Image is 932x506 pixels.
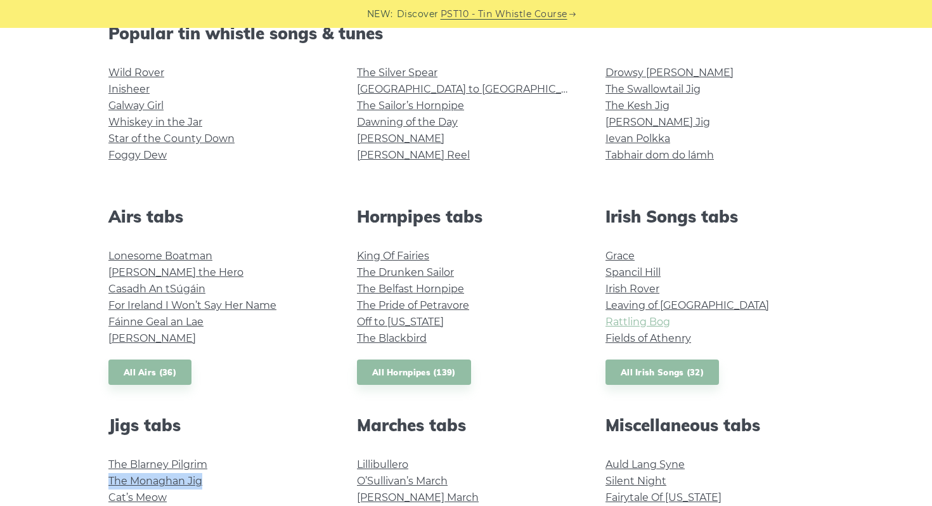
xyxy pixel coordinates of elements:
a: Cat’s Meow [108,491,167,503]
a: The Sailor’s Hornpipe [357,100,464,112]
a: [PERSON_NAME] [108,332,196,344]
a: [PERSON_NAME] Reel [357,149,470,161]
a: Ievan Polkka [605,133,670,145]
a: Whiskey in the Jar [108,116,202,128]
a: The Silver Spear [357,67,437,79]
h2: Hornpipes tabs [357,207,575,226]
a: Galway Girl [108,100,164,112]
a: Irish Rover [605,283,659,295]
a: King Of Fairies [357,250,429,262]
h2: Jigs tabs [108,415,327,435]
h2: Miscellaneous tabs [605,415,824,435]
a: All Airs (36) [108,360,191,386]
a: Foggy Dew [108,149,167,161]
a: Silent Night [605,475,666,487]
a: [PERSON_NAME] March [357,491,479,503]
a: [PERSON_NAME] the Hero [108,266,243,278]
a: The Kesh Jig [605,100,670,112]
a: Off to [US_STATE] [357,316,444,328]
a: All Hornpipes (139) [357,360,471,386]
a: Spancil Hill [605,266,661,278]
a: Fields of Athenry [605,332,691,344]
a: Lillibullero [357,458,408,470]
a: Tabhair dom do lámh [605,149,714,161]
a: The Blackbird [357,332,427,344]
a: Drowsy [PERSON_NAME] [605,67,734,79]
h2: Airs tabs [108,207,327,226]
a: [PERSON_NAME] [357,133,444,145]
a: All Irish Songs (32) [605,360,719,386]
h2: Popular tin whistle songs & tunes [108,23,824,43]
a: Wild Rover [108,67,164,79]
a: O’Sullivan’s March [357,475,448,487]
a: The Drunken Sailor [357,266,454,278]
a: Fairytale Of [US_STATE] [605,491,722,503]
a: Auld Lang Syne [605,458,685,470]
a: [PERSON_NAME] Jig [605,116,710,128]
a: Fáinne Geal an Lae [108,316,204,328]
a: Inisheer [108,83,150,95]
a: [GEOGRAPHIC_DATA] to [GEOGRAPHIC_DATA] [357,83,591,95]
a: Leaving of [GEOGRAPHIC_DATA] [605,299,769,311]
span: NEW: [367,7,393,22]
a: Dawning of the Day [357,116,458,128]
a: The Belfast Hornpipe [357,283,464,295]
a: Rattling Bog [605,316,670,328]
h2: Irish Songs tabs [605,207,824,226]
a: The Blarney Pilgrim [108,458,207,470]
h2: Marches tabs [357,415,575,435]
a: The Monaghan Jig [108,475,202,487]
a: The Pride of Petravore [357,299,469,311]
a: The Swallowtail Jig [605,83,701,95]
span: Discover [397,7,439,22]
a: Lonesome Boatman [108,250,212,262]
a: Casadh An tSúgáin [108,283,205,295]
a: For Ireland I Won’t Say Her Name [108,299,276,311]
a: PST10 - Tin Whistle Course [441,7,567,22]
a: Star of the County Down [108,133,235,145]
a: Grace [605,250,635,262]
